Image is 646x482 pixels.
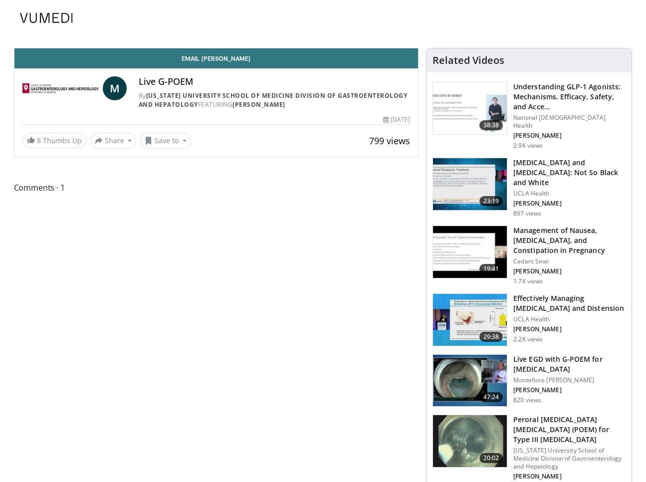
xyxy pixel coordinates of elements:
[432,54,504,66] h4: Related Videos
[513,415,626,445] h3: Peroral [MEDICAL_DATA] [MEDICAL_DATA] (POEM) for Type III [MEDICAL_DATA]
[14,181,419,194] span: Comments 1
[513,354,626,374] h3: Live EGD with G-POEM for [MEDICAL_DATA]
[433,158,507,210] img: 65f4abe4-8851-4095-bf95-68cae67d5ccb.150x105_q85_crop-smart_upscale.jpg
[513,158,626,188] h3: [MEDICAL_DATA] and [MEDICAL_DATA]: Not So Black and White
[433,415,507,467] img: 3f502ed6-a0e1-4f11-8561-1a25583b0f82.150x105_q85_crop-smart_upscale.jpg
[479,196,503,206] span: 23:19
[513,142,543,150] p: 2.9K views
[20,13,73,23] img: VuMedi Logo
[139,91,410,109] div: By FEATURING
[432,293,626,346] a: 29:38 Effectively Managing [MEDICAL_DATA] and Distension UCLA Health [PERSON_NAME] 2.2K views
[103,76,127,100] a: M
[432,158,626,218] a: 23:19 [MEDICAL_DATA] and [MEDICAL_DATA]: Not So Black and White UCLA Health [PERSON_NAME] 897 views
[513,210,541,218] p: 897 views
[513,315,626,323] p: UCLA Health
[433,82,507,134] img: 10897e49-57d0-4dda-943f-d9cde9436bef.150x105_q85_crop-smart_upscale.jpg
[513,293,626,313] h3: Effectively Managing [MEDICAL_DATA] and Distension
[513,396,541,404] p: 820 views
[479,120,503,130] span: 38:38
[513,190,626,198] p: UCLA Health
[513,82,626,112] h3: Understanding GLP-1 Agonists: Mechanisms, Efficacy, Safety, and Accessibility
[432,354,626,407] a: 47:24 Live EGD with G-POEM for [MEDICAL_DATA] Montefiore [PERSON_NAME] [PERSON_NAME] 820 views
[22,133,86,148] a: 8 Thumbs Up
[479,264,503,274] span: 19:41
[513,447,626,471] p: [US_STATE] University School of Medicine Division of Gastroenterology and Hepatology
[513,257,626,265] p: Cedars Sinai
[139,76,410,87] h4: Live G-POEM
[513,277,543,285] p: 1.7K views
[14,48,419,68] a: Email [PERSON_NAME]
[513,267,626,275] p: Ali Rezaie
[479,332,503,342] span: 29:38
[433,294,507,346] img: e3c3e11a-0edc-4f5a-b4d9-6b32ebc5d823.150x105_q85_crop-smart_upscale.jpg
[479,392,503,402] span: 47:24
[433,226,507,278] img: 51017488-4c10-4926-9dc3-d6d3957cf75a.150x105_q85_crop-smart_upscale.jpg
[513,200,626,208] p: Lisa D. Lin
[513,114,626,130] p: National [DEMOGRAPHIC_DATA] Health
[139,91,408,109] a: [US_STATE] University School of Medicine Division of Gastroenterology and Hepatology
[383,115,410,124] div: [DATE]
[432,226,626,285] a: 19:41 Management of Nausea, [MEDICAL_DATA], and Constipation in Pregnancy Cedars Sinai [PERSON_NA...
[37,136,41,145] span: 8
[232,100,285,109] a: [PERSON_NAME]
[479,453,503,463] span: 20:02
[433,355,507,407] img: b265aa15-2b4d-4c62-b93c-6967e6f390db.150x105_q85_crop-smart_upscale.jpg
[513,132,626,140] p: Jenna Milliron
[513,335,543,343] p: 2.2K views
[22,76,99,100] img: Indiana University School of Medicine Division of Gastroenterology and Hepatology
[513,386,626,394] p: Sherif Andrawes
[513,226,626,255] h3: Management of Nausea, [MEDICAL_DATA], and Constipation in Pregnancy
[90,133,137,149] button: Share
[369,135,410,147] span: 799 views
[513,376,626,384] p: Montefiore [PERSON_NAME]
[140,133,191,149] button: Save to
[432,82,626,150] a: 38:38 Understanding GLP-1 Agonists: Mechanisms, Efficacy, Safety, and Acce… National [DEMOGRAPHIC...
[513,325,626,333] p: Lin Chang
[513,473,626,481] p: John M. DeWitt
